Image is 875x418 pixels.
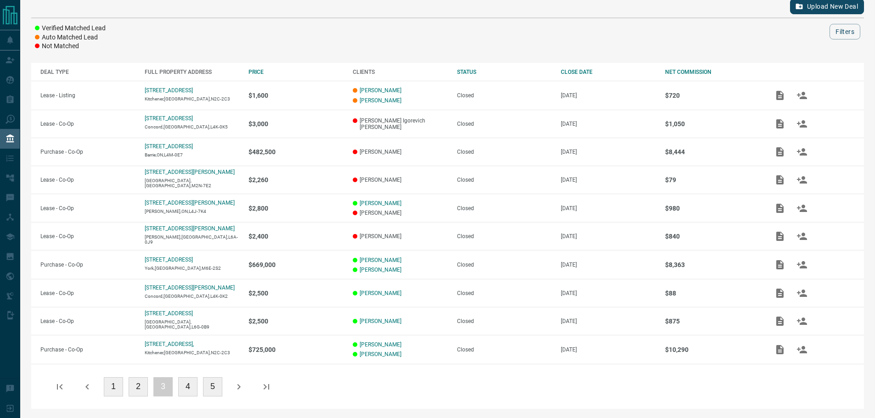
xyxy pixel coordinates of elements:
a: [STREET_ADDRESS][PERSON_NAME] [145,284,235,291]
p: $10,290 [665,346,760,353]
span: Match Clients [791,290,813,296]
span: Add / View Documents [769,233,791,240]
span: Match Clients [791,261,813,268]
p: Purchase - Co-Op [40,149,135,155]
p: [PERSON_NAME],[GEOGRAPHIC_DATA],L6A-0J9 [145,234,240,245]
p: Lease - Co-Op [40,177,135,183]
p: $482,500 [248,148,344,156]
span: Add / View Documents [769,346,791,352]
p: Lease - Co-Op [40,290,135,296]
button: 2 [129,377,148,396]
p: [GEOGRAPHIC_DATA],[GEOGRAPHIC_DATA],M2N-7E2 [145,178,240,188]
p: [DATE] [561,318,656,324]
span: Add / View Documents [769,176,791,183]
p: [STREET_ADDRESS][PERSON_NAME] [145,225,235,232]
span: Add / View Documents [769,290,791,296]
li: Verified Matched Lead [35,24,106,33]
a: [STREET_ADDRESS] [145,87,193,94]
a: [STREET_ADDRESS] [145,310,193,317]
p: [DATE] [561,92,656,99]
p: [DATE] [561,233,656,240]
p: [PERSON_NAME] [353,233,448,240]
a: [STREET_ADDRESS] [145,143,193,150]
div: CLIENTS [353,69,448,75]
p: $875 [665,318,760,325]
span: Match Clients [791,176,813,183]
p: $720 [665,92,760,99]
div: NET COMMISSION [665,69,760,75]
p: [STREET_ADDRESS] [145,256,193,263]
p: [DATE] [561,177,656,183]
p: Lease - Co-Op [40,121,135,127]
a: [STREET_ADDRESS], [145,341,194,347]
p: [PERSON_NAME] [353,210,448,216]
p: Lease - Co-Op [40,233,135,240]
span: Add / View Documents [769,120,791,127]
li: Auto Matched Lead [35,33,106,42]
p: $79 [665,176,760,184]
p: $8,444 [665,148,760,156]
span: Match Clients [791,318,813,324]
div: Closed [457,149,552,155]
a: [PERSON_NAME] [360,97,401,104]
p: $2,260 [248,176,344,184]
p: [PERSON_NAME],ON,L4J-7K4 [145,209,240,214]
button: 5 [203,377,222,396]
p: Lease - Listing [40,92,135,99]
p: $3,000 [248,120,344,128]
p: Barrie,ON,L4M-0E7 [145,152,240,157]
p: $88 [665,290,760,297]
a: [PERSON_NAME] [360,257,401,263]
div: Closed [457,290,552,296]
p: $840 [665,233,760,240]
span: Match Clients [791,92,813,98]
p: [DATE] [561,121,656,127]
p: [PERSON_NAME] [353,149,448,155]
p: $725,000 [248,346,344,353]
span: Match Clients [791,233,813,240]
p: Kitchener,[GEOGRAPHIC_DATA],N2C-2C3 [145,350,240,355]
p: [DATE] [561,149,656,155]
span: Match Clients [791,205,813,211]
p: $1,050 [665,120,760,128]
p: York,[GEOGRAPHIC_DATA],M6E-2S2 [145,266,240,271]
button: Filters [830,24,860,39]
p: [PERSON_NAME] Igorevich [PERSON_NAME] [353,117,448,130]
p: $669,000 [248,261,344,268]
span: Add / View Documents [769,318,791,324]
p: Kitchener,[GEOGRAPHIC_DATA],N2C-2C3 [145,96,240,101]
div: CLOSE DATE [561,69,656,75]
div: PRICE [248,69,344,75]
p: [DATE] [561,346,656,353]
p: Concord,[GEOGRAPHIC_DATA],L4K-0K2 [145,294,240,299]
p: $8,363 [665,261,760,268]
div: Closed [457,92,552,99]
p: [STREET_ADDRESS][PERSON_NAME] [145,169,235,175]
a: [PERSON_NAME] [360,290,401,296]
span: Add / View Documents [769,261,791,268]
p: Lease - Co-Op [40,205,135,212]
p: $2,400 [248,233,344,240]
p: [DATE] [561,205,656,212]
a: [STREET_ADDRESS][PERSON_NAME] [145,200,235,206]
p: $2,800 [248,205,344,212]
div: Closed [457,177,552,183]
span: Add / View Documents [769,205,791,211]
div: Closed [457,262,552,268]
a: [PERSON_NAME] [360,341,401,348]
div: STATUS [457,69,552,75]
button: 3 [153,377,173,396]
button: 4 [178,377,198,396]
span: Match Clients [791,346,813,352]
p: Concord,[GEOGRAPHIC_DATA],L4K-0K5 [145,124,240,129]
p: [DATE] [561,290,656,296]
p: [DATE] [561,262,656,268]
li: Not Matched [35,42,106,51]
div: Closed [457,233,552,240]
div: Closed [457,346,552,353]
a: [PERSON_NAME] [360,200,401,206]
